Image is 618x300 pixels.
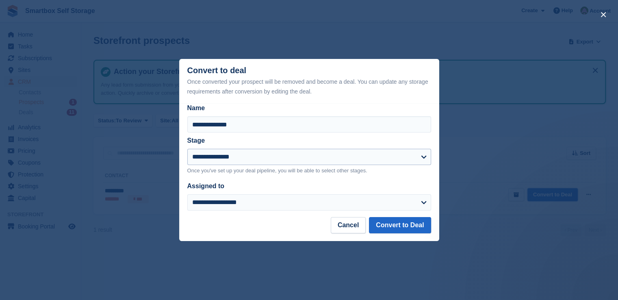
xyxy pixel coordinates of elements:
button: close [597,8,610,21]
p: Once you've set up your deal pipeline, you will be able to select other stages. [187,167,431,175]
div: Convert to deal [187,66,431,96]
button: Convert to Deal [369,217,431,233]
label: Assigned to [187,183,225,189]
div: Once converted your prospect will be removed and become a deal. You can update any storage requir... [187,77,431,96]
label: Stage [187,137,205,144]
button: Cancel [331,217,366,233]
label: Name [187,103,431,113]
